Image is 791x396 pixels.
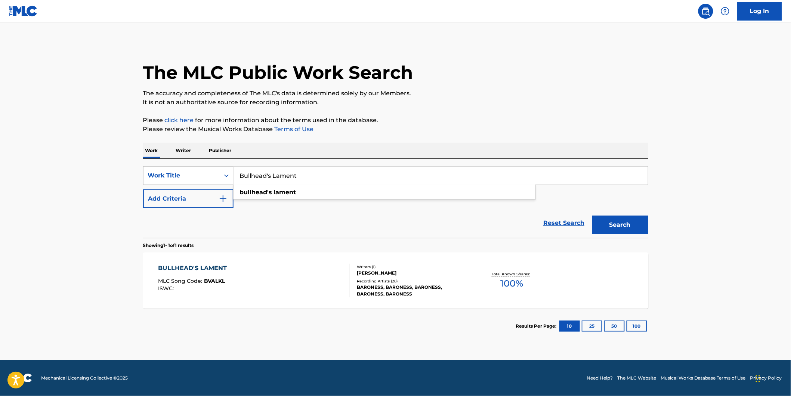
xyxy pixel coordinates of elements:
button: 10 [559,321,580,332]
div: BULLHEAD'S LAMENT [158,264,231,273]
span: BVALKL [204,278,225,284]
div: Drag [756,368,760,390]
img: help [721,7,730,16]
button: 25 [582,321,602,332]
img: MLC Logo [9,6,38,16]
span: MLC Song Code : [158,278,204,284]
a: Musical Works Database Terms of Use [661,375,746,381]
img: search [701,7,710,16]
button: 50 [604,321,625,332]
div: Help [718,4,733,19]
span: Mechanical Licensing Collective © 2025 [41,375,128,381]
span: ISWC : [158,285,176,292]
strong: bullhead's [240,189,272,196]
p: The accuracy and completeness of The MLC's data is determined solely by our Members. [143,89,648,98]
button: Add Criteria [143,189,234,208]
div: Writers ( 1 ) [357,264,470,270]
h1: The MLC Public Work Search [143,61,413,84]
p: Publisher [207,143,234,158]
p: Writer [174,143,194,158]
a: Public Search [698,4,713,19]
form: Search Form [143,166,648,238]
img: 9d2ae6d4665cec9f34b9.svg [219,194,228,203]
div: BARONESS, BARONESS, BARONESS, BARONESS, BARONESS [357,284,470,297]
a: The MLC Website [618,375,656,381]
p: Total Known Shares: [492,271,532,277]
p: Please review the Musical Works Database [143,125,648,134]
div: Recording Artists ( 28 ) [357,278,470,284]
a: Terms of Use [273,126,314,133]
iframe: Chat Widget [754,360,791,396]
button: Search [592,216,648,234]
p: Results Per Page: [516,323,559,330]
div: [PERSON_NAME] [357,270,470,276]
p: Showing 1 - 1 of 1 results [143,242,194,249]
img: logo [9,374,32,383]
a: Reset Search [540,215,588,231]
div: Work Title [148,171,215,180]
button: 100 [627,321,647,332]
a: Privacy Policy [750,375,782,381]
p: It is not an authoritative source for recording information. [143,98,648,107]
span: 100 % [501,277,523,290]
a: BULLHEAD'S LAMENTMLC Song Code:BVALKLISWC:Writers (1)[PERSON_NAME]Recording Artists (28)BARONESS,... [143,253,648,309]
strong: lament [274,189,296,196]
a: click here [165,117,194,124]
a: Need Help? [587,375,613,381]
p: Please for more information about the terms used in the database. [143,116,648,125]
a: Log In [737,2,782,21]
p: Work [143,143,160,158]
